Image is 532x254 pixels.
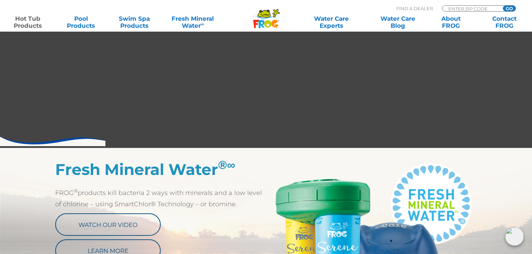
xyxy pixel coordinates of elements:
input: GO [503,6,515,11]
p: FROG products kill bacteria 2 ways with minerals and a low level of chlorine – using SmartChlor® ... [55,187,266,210]
input: Zip Code Form [448,6,495,12]
sup: ® [218,158,236,172]
h2: Fresh Mineral Water [55,160,266,178]
a: ContactFROG [483,15,525,29]
sup: ∞ [201,21,204,27]
p: Find A Dealer [396,5,433,12]
a: Water CareExperts [298,15,365,29]
a: Hot TubProducts [7,15,49,29]
a: Fresh MineralWater∞ [167,15,219,29]
a: Swim SpaProducts [114,15,155,29]
a: PoolProducts [60,15,102,29]
sup: ® [74,188,78,194]
img: openIcon [505,227,524,246]
a: AboutFROG [430,15,472,29]
em: ∞ [227,158,236,172]
a: Water CareBlog [377,15,418,29]
a: Watch Our Video [55,213,161,236]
